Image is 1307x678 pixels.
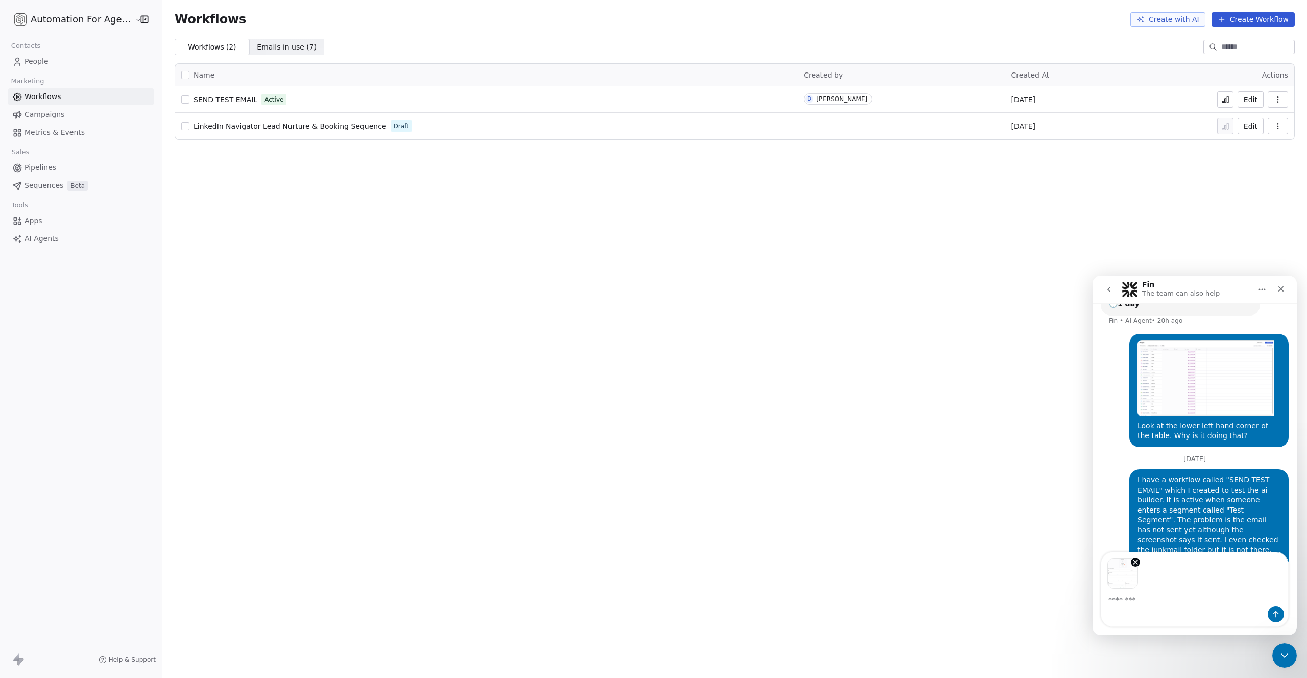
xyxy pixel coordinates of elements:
[1272,643,1297,668] iframe: Intercom live chat
[1093,276,1297,635] iframe: To enrich screen reader interactions, please activate Accessibility in Grammarly extension settings
[1238,91,1264,108] button: Edit
[25,180,63,191] span: Sequences
[25,162,56,173] span: Pipelines
[816,95,867,103] div: [PERSON_NAME]
[804,71,843,79] span: Created by
[807,95,811,103] div: D
[264,95,283,104] span: Active
[8,106,154,123] a: Campaigns
[25,56,49,67] span: People
[7,144,34,160] span: Sales
[257,42,317,53] span: Emails in use ( 7 )
[99,656,156,664] a: Help & Support
[25,91,61,102] span: Workflows
[7,38,45,54] span: Contacts
[8,230,154,247] a: AI Agents
[8,88,154,105] a: Workflows
[7,198,32,213] span: Tools
[14,13,27,26] img: white%20with%20black%20stroke.png
[67,181,88,191] span: Beta
[7,74,49,89] span: Marketing
[25,233,59,244] span: AI Agents
[109,656,156,664] span: Help & Support
[12,11,128,28] button: Automation For Agencies
[193,70,214,81] span: Name
[8,159,154,176] a: Pipelines
[1011,71,1050,79] span: Created At
[193,121,386,131] a: LinkedIn Navigator Lead Nurture & Booking Sequence
[25,215,42,226] span: Apps
[1130,12,1205,27] button: Create with AI
[25,127,85,138] span: Metrics & Events
[1011,121,1035,131] span: [DATE]
[8,53,154,70] a: People
[175,12,246,27] span: Workflows
[1262,71,1288,79] span: Actions
[193,95,257,104] span: SEND TEST EMAIL
[31,13,132,26] span: Automation For Agencies
[25,109,64,120] span: Campaigns
[394,122,409,131] span: Draft
[8,177,154,194] a: SequencesBeta
[1212,12,1295,27] button: Create Workflow
[8,212,154,229] a: Apps
[1011,94,1035,105] span: [DATE]
[8,124,154,141] a: Metrics & Events
[1238,118,1264,134] button: Edit
[193,122,386,130] span: LinkedIn Navigator Lead Nurture & Booking Sequence
[193,94,257,105] a: SEND TEST EMAIL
